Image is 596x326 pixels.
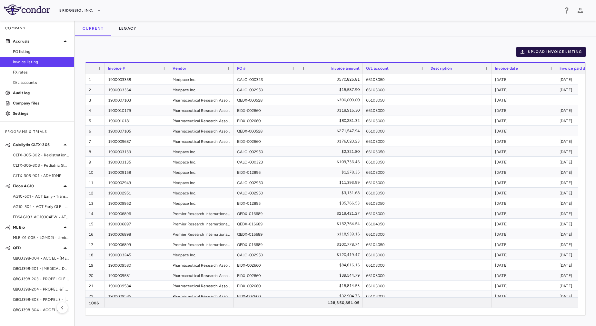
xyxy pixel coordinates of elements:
div: $109,736.46 [304,157,360,167]
div: 1006 [85,298,105,308]
div: $132,764.54 [304,219,360,229]
div: CALC-000323 [234,74,298,84]
div: 66104050 [363,219,427,229]
div: 1 [85,74,105,84]
p: QED [13,245,61,251]
div: CALC-002950 [234,188,298,198]
div: 66103000 [363,270,427,280]
div: 1900007105 [105,126,169,136]
p: Accruals [13,38,61,44]
div: 66103000 [363,84,427,94]
div: $2,321.80 [304,146,360,157]
div: $118,939.16 [304,229,360,239]
div: [DATE] [492,270,556,280]
div: 66103000 [363,291,427,301]
span: QBGJ398-203 • PROPEL OLE - [MEDICAL_DATA] [13,276,69,282]
span: Invoice # [108,66,125,71]
div: QEDX-016689 [234,208,298,218]
div: 19 [85,260,105,270]
div: EIDX-002660 [234,105,298,115]
span: QBGJ398-303 • PROPEL 3 - [MEDICAL_DATA] [13,297,69,302]
div: EIDX-002660 [234,115,298,125]
div: 66103000 [363,105,427,115]
p: Settings [13,111,69,116]
div: Premier Research International LLC [169,208,234,218]
div: EIDX-002660 [234,260,298,270]
span: FX rates [13,69,69,75]
div: Medpace Inc. [169,188,234,198]
span: MLB-01-005 • LGMD2i - Limb Girdle [MEDICAL_DATA] [13,235,69,241]
div: [DATE] [492,188,556,198]
div: 1900009158 [105,167,169,177]
div: 1900009585 [105,291,169,301]
div: 9 [85,157,105,167]
div: EIDX-012896 [234,167,298,177]
div: 1900009581 [105,270,169,280]
span: PO listing [13,49,69,54]
div: [DATE] [492,177,556,187]
span: Invoice amount [331,66,360,71]
div: 66103000 [363,115,427,125]
div: 1900006899 [105,239,169,249]
div: $32,904.76 [304,291,360,301]
div: QEDX-016689 [234,239,298,249]
div: 1900003133 [105,146,169,156]
div: $176,020.23 [304,136,360,146]
div: $15,587.90 [304,84,360,95]
div: 1900002949 [105,177,169,187]
div: 66103050 [363,157,427,167]
div: CALC-002950 [234,250,298,260]
div: [DATE] [492,157,556,167]
div: 1900002951 [105,188,169,198]
div: $300,000.00 [304,95,360,105]
span: Vendor [173,66,186,71]
div: 22 [85,291,105,301]
p: Audit log [13,90,69,96]
div: 1900003358 [105,74,169,84]
div: 1900007103 [105,95,169,105]
div: Medpace Inc. [169,250,234,260]
div: $39,544.79 [304,270,360,281]
div: 5 [85,115,105,125]
div: 66103000 [363,177,427,187]
div: [DATE] [492,126,556,136]
div: 1900009580 [105,260,169,270]
div: 3 [85,95,105,105]
span: QBGJ398-201 • [MEDICAL_DATA] [13,266,69,272]
div: $271,547.94 [304,126,360,136]
span: Invoice paid date [560,66,591,71]
div: CALC-002950 [234,84,298,94]
p: ML Bio [13,224,61,230]
div: [DATE] [492,74,556,84]
div: Pharmaceutical Research Associates, [169,115,234,125]
div: Pharmaceutical Research Associates, [169,126,234,136]
div: 16 [85,229,105,239]
div: Medpace Inc. [169,84,234,94]
div: 13 [85,198,105,208]
div: 1900009584 [105,281,169,291]
div: [DATE] [492,146,556,156]
div: [DATE] [492,95,556,105]
span: QBGJ398-304 • ACCEL 2/3 - [MEDICAL_DATA] [13,307,69,313]
div: 1900006898 [105,229,169,239]
div: [DATE] [492,260,556,270]
div: $3,131.68 [304,188,360,198]
div: Pharmaceutical Research Associates, [169,291,234,301]
img: logo-full-SnFGN8VE.png [4,5,50,15]
div: 12 [85,188,105,198]
button: Current [75,21,111,36]
span: QBGJ398-204 • PROPEL I&T - [MEDICAL_DATA] [13,286,69,292]
div: Pharmaceutical Research Associates, [169,270,234,280]
p: Eidos AG10 [13,183,61,189]
div: 1900009952 [105,198,169,208]
div: 6 [85,126,105,136]
div: $120,419.47 [304,250,360,260]
span: Description [431,66,452,71]
div: Pharmaceutical Research Associates, [169,260,234,270]
span: Invoice listing [13,59,69,65]
div: [DATE] [492,84,556,94]
div: [DATE] [492,229,556,239]
div: QEDX-016689 [234,229,298,239]
div: [DATE] [492,198,556,208]
div: 66103000 [363,136,427,146]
